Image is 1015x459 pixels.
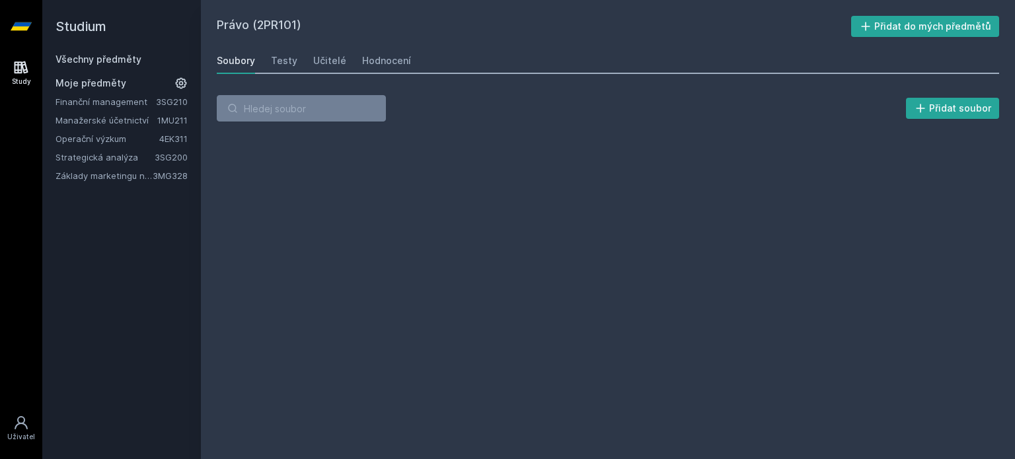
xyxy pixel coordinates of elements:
div: Study [12,77,31,87]
a: Učitelé [313,48,346,74]
a: Základy marketingu na internetu [56,169,153,182]
a: Manažerské účetnictví [56,114,157,127]
div: Učitelé [313,54,346,67]
div: Uživatel [7,432,35,442]
a: Operační výzkum [56,132,159,145]
span: Moje předměty [56,77,126,90]
button: Přidat soubor [906,98,1000,119]
a: 4EK311 [159,133,188,144]
a: 1MU211 [157,115,188,125]
a: 3SG200 [155,152,188,162]
h2: Právo (2PR101) [217,16,851,37]
a: Soubory [217,48,255,74]
a: 3MG328 [153,170,188,181]
a: 3SG210 [156,96,188,107]
input: Hledej soubor [217,95,386,122]
a: Finanční management [56,95,156,108]
div: Testy [271,54,297,67]
div: Soubory [217,54,255,67]
a: Uživatel [3,408,40,448]
button: Přidat do mých předmětů [851,16,1000,37]
a: Study [3,53,40,93]
div: Hodnocení [362,54,411,67]
a: Testy [271,48,297,74]
a: Všechny předměty [56,53,141,65]
a: Hodnocení [362,48,411,74]
a: Strategická analýza [56,151,155,164]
